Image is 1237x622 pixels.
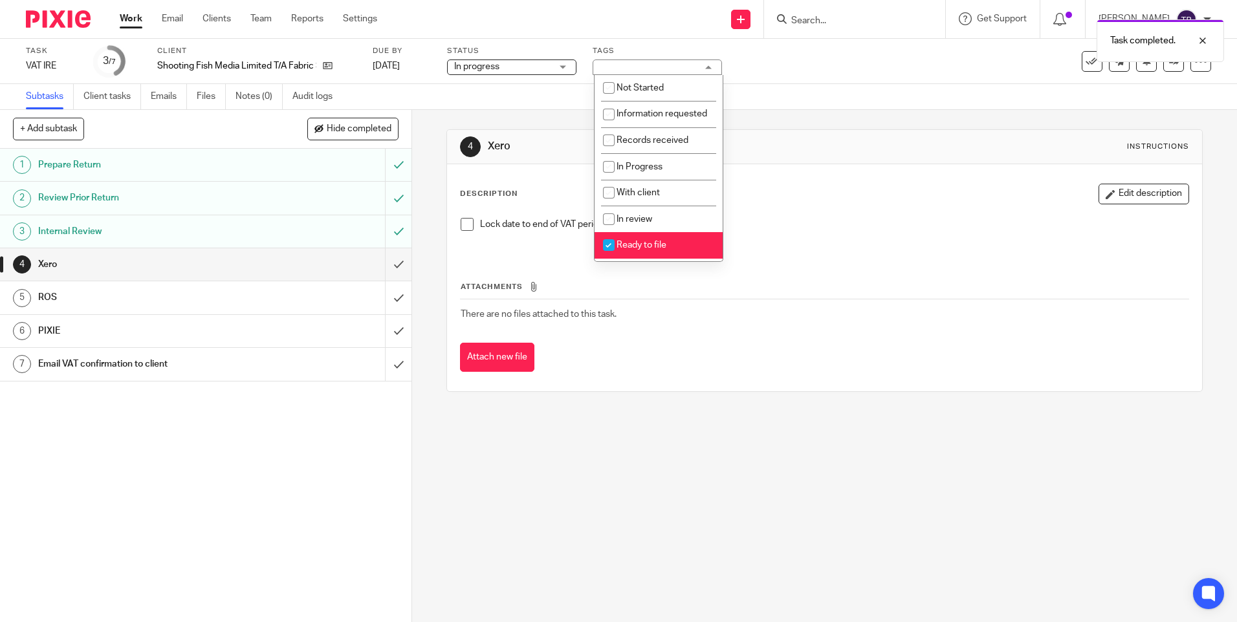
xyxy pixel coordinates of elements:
[460,136,481,157] div: 4
[157,46,356,56] label: Client
[13,255,31,273] div: 4
[617,136,688,145] span: Records received
[38,188,261,208] h1: Review Prior Return
[109,58,116,65] small: /7
[151,84,187,109] a: Emails
[26,46,78,56] label: Task
[447,46,576,56] label: Status
[38,155,261,175] h1: Prepare Return
[1110,34,1176,47] p: Task completed.
[307,118,399,140] button: Hide completed
[235,84,283,109] a: Notes (0)
[13,222,31,241] div: 3
[13,322,31,340] div: 6
[617,83,664,92] span: Not Started
[197,84,226,109] a: Files
[13,289,31,307] div: 5
[617,188,660,197] span: With client
[327,124,391,134] span: Hide completed
[1176,9,1197,30] img: svg%3E
[162,12,183,25] a: Email
[26,59,78,72] div: VAT IRE
[1127,142,1189,152] div: Instructions
[83,84,141,109] a: Client tasks
[157,59,316,72] p: Shooting Fish Media Limited T/A Fabric Social
[250,12,272,25] a: Team
[617,215,652,224] span: In review
[460,343,534,372] button: Attach new file
[454,62,499,71] span: In progress
[617,109,707,118] span: Information requested
[203,12,231,25] a: Clients
[26,10,91,28] img: Pixie
[38,288,261,307] h1: ROS
[617,162,662,171] span: In Progress
[373,61,400,70] span: [DATE]
[38,321,261,341] h1: PIXIE
[13,156,31,174] div: 1
[461,283,523,290] span: Attachments
[13,118,84,140] button: + Add subtask
[120,12,142,25] a: Work
[593,46,722,56] label: Tags
[480,218,1188,231] p: Lock date to end of VAT period
[460,189,518,199] p: Description
[461,310,617,319] span: There are no files attached to this task.
[13,355,31,373] div: 7
[1099,184,1189,204] button: Edit description
[292,84,342,109] a: Audit logs
[617,241,666,250] span: Ready to file
[488,140,852,153] h1: Xero
[291,12,323,25] a: Reports
[38,354,261,374] h1: Email VAT confirmation to client
[13,189,31,208] div: 2
[103,54,116,69] div: 3
[343,12,377,25] a: Settings
[38,255,261,274] h1: Xero
[26,84,74,109] a: Subtasks
[373,46,431,56] label: Due by
[38,222,261,241] h1: Internal Review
